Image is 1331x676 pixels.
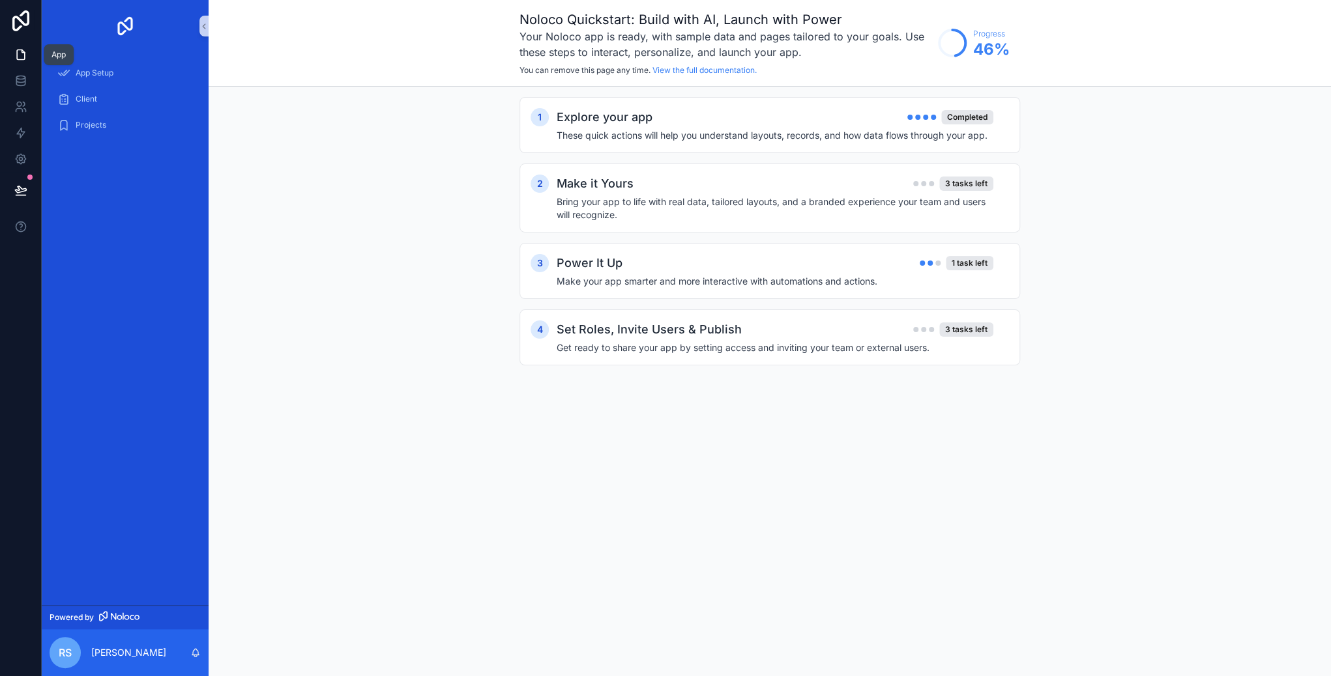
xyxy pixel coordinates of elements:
span: Projects [76,120,106,130]
span: Client [76,94,97,104]
span: RS [59,645,72,660]
span: Powered by [50,612,94,623]
img: App logo [115,16,136,36]
h3: Your Noloco app is ready, with sample data and pages tailored to your goals. Use these steps to i... [519,29,931,60]
span: You can remove this page any time. [519,65,651,75]
a: Powered by [42,605,209,629]
div: App [51,49,66,60]
h1: Noloco Quickstart: Build with AI, Launch with Power [519,10,931,29]
a: App Setup [50,61,201,85]
p: [PERSON_NAME] [91,646,166,659]
a: Projects [50,113,201,137]
span: Progress [973,29,1010,39]
a: View the full documentation. [652,65,757,75]
div: scrollable content [42,52,209,154]
a: Client [50,87,201,111]
span: App Setup [76,68,113,78]
span: 46 % [973,39,1010,60]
